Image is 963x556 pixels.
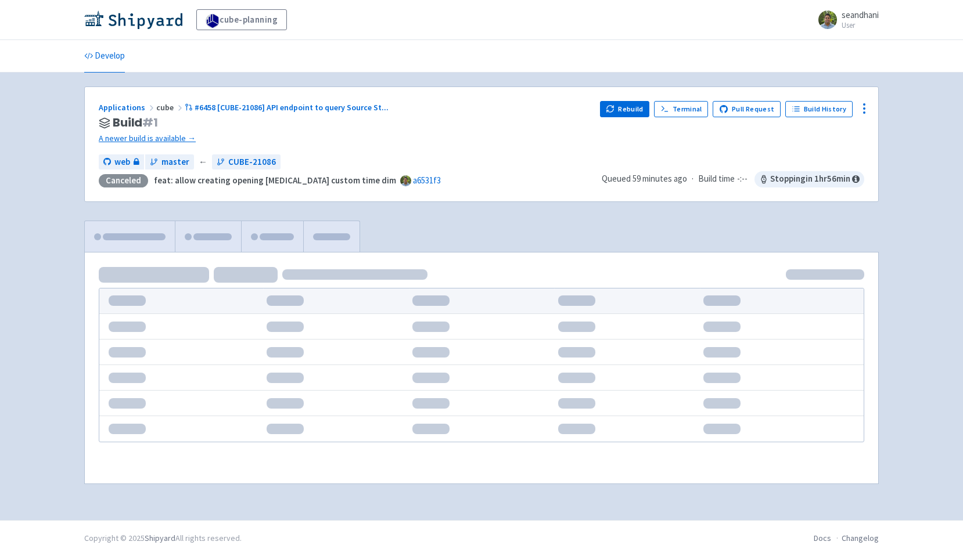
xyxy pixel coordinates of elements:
[842,9,879,20] span: seandhani
[142,114,158,131] span: # 1
[99,154,144,170] a: web
[99,132,591,145] a: A newer build is available →
[156,102,185,113] span: cube
[602,173,687,184] span: Queued
[145,533,175,543] a: Shipyard
[113,116,158,129] span: Build
[199,156,207,169] span: ←
[633,173,687,184] time: 59 minutes ago
[785,101,853,117] a: Build History
[185,102,390,113] a: #6458 [CUBE-21086] API endpoint to query Source St...
[600,101,650,117] button: Rebuild
[212,154,281,170] a: CUBE-21086
[114,156,130,169] span: web
[698,172,735,186] span: Build time
[195,102,389,113] span: #6458 [CUBE-21086] API endpoint to query Source St ...
[84,10,182,29] img: Shipyard logo
[737,172,748,186] span: -:--
[654,101,708,117] a: Terminal
[196,9,287,30] a: cube-planning
[154,175,396,186] strong: feat: allow creating opening [MEDICAL_DATA] custom time dim
[602,171,864,187] div: ·
[842,21,879,29] small: User
[814,533,831,543] a: Docs
[84,532,242,544] div: Copyright © 2025 All rights reserved.
[145,154,194,170] a: master
[99,102,156,113] a: Applications
[99,174,148,187] div: Canceled
[161,156,189,169] span: master
[413,175,441,186] a: a6531f3
[754,171,864,187] span: Stopping in 1 hr 56 min
[84,40,125,73] a: Develop
[228,156,276,169] span: CUBE-21086
[811,10,879,29] a: seandhani User
[842,533,879,543] a: Changelog
[713,101,781,117] a: Pull Request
